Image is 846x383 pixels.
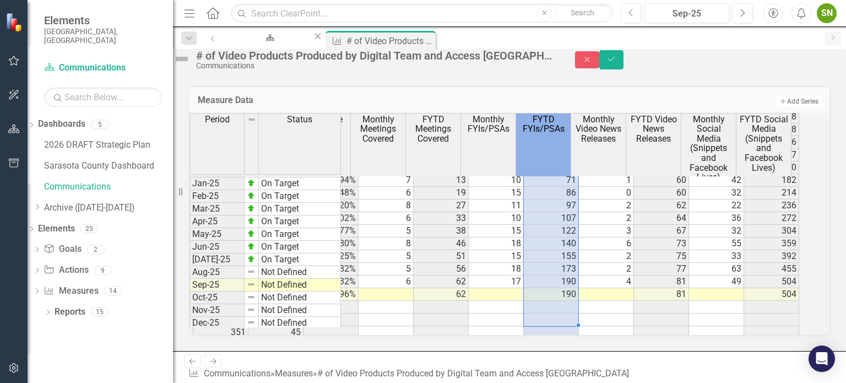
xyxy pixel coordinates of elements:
[359,225,414,238] td: 5
[469,187,524,199] td: 15
[247,318,256,327] img: 8DAGhfEEPCf229AAAAAElFTkSuQmCC
[414,276,469,288] td: 62
[189,177,245,190] td: Jan-25
[634,225,689,238] td: 67
[44,27,162,45] small: [GEOGRAPHIC_DATA], [GEOGRAPHIC_DATA]
[469,263,524,276] td: 18
[469,250,524,263] td: 15
[408,115,458,144] span: FYTD Meetings Covered
[346,34,433,48] div: # of Video Products Produced by Digital Team and Access [GEOGRAPHIC_DATA]
[414,212,469,225] td: 33
[189,203,245,215] td: Mar-25
[259,215,341,228] td: On Target
[414,263,469,276] td: 56
[414,174,469,187] td: 13
[414,187,469,199] td: 19
[196,50,553,62] div: # of Video Products Produced by Digital Team and Access [GEOGRAPHIC_DATA]
[247,280,256,289] img: 8DAGhfEEPCf229AAAAAElFTkSuQmCC
[524,263,579,276] td: 173
[744,212,799,225] td: 272
[518,115,568,134] span: FYTD FYIs/PSAs
[469,238,524,250] td: 18
[689,212,744,225] td: 36
[689,276,744,288] td: 49
[259,177,341,190] td: On Target
[524,288,579,301] td: 190
[189,215,245,228] td: Apr-25
[634,250,689,263] td: 75
[634,187,689,199] td: 60
[275,368,313,379] a: Measures
[247,305,256,314] img: 8DAGhfEEPCf229AAAAAElFTkSuQmCC
[571,8,594,17] span: Search
[91,308,109,317] div: 15
[634,276,689,288] td: 81
[744,288,799,301] td: 504
[287,115,312,125] span: Status
[524,199,579,212] td: 97
[224,31,312,45] a: Department Snapshot
[579,199,634,212] td: 2
[173,50,191,68] img: Not Defined
[744,199,799,212] td: 236
[259,266,341,279] td: Not Defined
[524,187,579,199] td: 86
[91,120,109,129] div: 5
[469,225,524,238] td: 15
[196,62,553,70] div: Communications
[414,288,469,301] td: 62
[628,115,679,144] span: FYTD Video News Releases
[524,276,579,288] td: 190
[359,238,414,250] td: 8
[689,225,744,238] td: 32
[776,96,821,107] button: Add Series
[817,3,837,23] button: SN
[579,212,634,225] td: 2
[359,212,414,225] td: 6
[247,267,256,276] img: 8DAGhfEEPCf229AAAAAElFTkSuQmCC
[247,255,256,263] img: zOikAAAAAElFTkSuQmCC
[247,217,256,225] img: zOikAAAAAElFTkSuQmCC
[189,253,245,266] td: [DATE]-25
[247,191,256,200] img: zOikAAAAAElFTkSuQmCC
[689,187,744,199] td: 32
[231,4,612,23] input: Search ClearPoint...
[579,187,634,199] td: 0
[247,204,256,213] img: zOikAAAAAElFTkSuQmCC
[204,368,270,379] a: Communications
[259,304,341,317] td: Not Defined
[38,118,85,131] a: Dashboards
[353,115,403,144] span: Monthly Meetings Covered
[469,174,524,187] td: 10
[44,285,98,298] a: Measures
[648,7,725,20] div: Sep-25
[689,199,744,212] td: 22
[359,250,414,263] td: 5
[259,241,341,253] td: On Target
[189,266,245,279] td: Aug-25
[259,279,341,292] td: Not Defined
[524,225,579,238] td: 122
[44,264,88,277] a: Actions
[6,12,25,31] img: ClearPoint Strategy
[44,139,173,152] a: 2026 DRAFT Strategic Plan
[205,115,230,125] span: Period
[248,326,303,339] td: 45
[44,243,81,256] a: Goals
[579,263,634,276] td: 2
[359,263,414,276] td: 5
[555,6,610,21] button: Search
[44,88,162,107] input: Search Below...
[247,115,256,124] img: 8DAGhfEEPCf229AAAAAElFTkSuQmCC
[579,225,634,238] td: 3
[359,276,414,288] td: 6
[259,292,341,304] td: Not Defined
[189,228,245,241] td: May-25
[247,242,256,251] img: zOikAAAAAElFTkSuQmCC
[189,241,245,253] td: Jun-25
[44,14,162,27] span: Elements
[38,223,75,235] a: Elements
[247,229,256,238] img: zOikAAAAAElFTkSuQmCC
[579,238,634,250] td: 6
[744,187,799,199] td: 214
